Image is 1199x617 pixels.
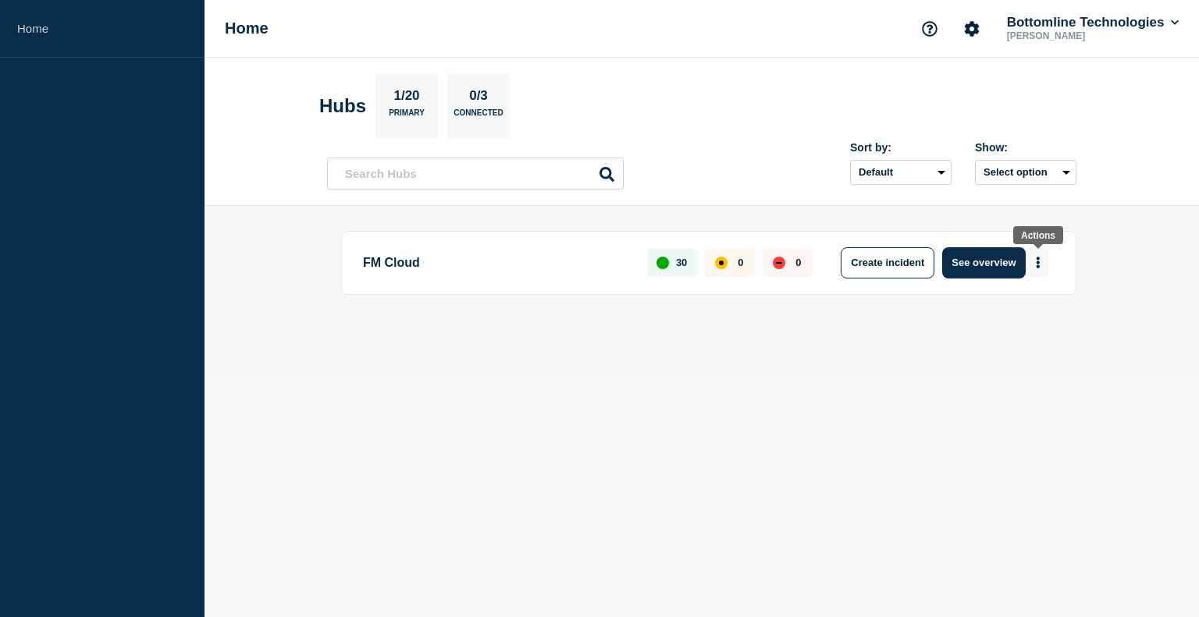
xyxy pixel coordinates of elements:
input: Search Hubs [327,158,624,190]
p: 30 [676,257,687,268]
p: FM Cloud [363,247,629,278]
button: See overview [942,247,1025,278]
div: Show: [975,141,1076,154]
select: Sort by [850,160,952,185]
div: Actions [1021,230,1055,241]
button: Create incident [841,247,934,278]
h2: Hubs [319,95,366,117]
button: Support [913,12,946,45]
button: More actions [1028,248,1048,277]
p: 0 [738,257,743,268]
button: Account settings [955,12,988,45]
p: 0 [795,257,801,268]
p: 1/20 [388,88,425,108]
div: Sort by: [850,141,952,154]
button: Select option [975,160,1076,185]
button: Bottomline Technologies [1004,15,1182,30]
div: up [656,257,669,269]
p: [PERSON_NAME] [1004,30,1166,41]
p: 0/3 [464,88,494,108]
h1: Home [225,20,269,37]
p: Primary [389,108,425,125]
div: affected [715,257,728,269]
p: Connected [454,108,503,125]
div: down [773,257,785,269]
